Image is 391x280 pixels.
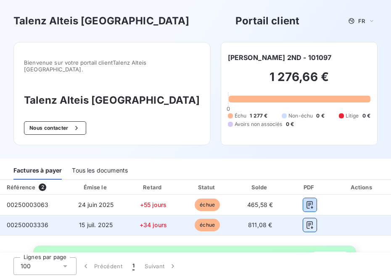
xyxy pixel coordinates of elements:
[13,13,190,29] h3: Talenz Alteis [GEOGRAPHIC_DATA]
[24,121,86,135] button: Nous contacter
[316,112,324,120] span: 0 €
[335,183,389,191] div: Actions
[140,257,182,275] button: Suivant
[235,13,299,29] h3: Portail client
[182,183,232,191] div: Statut
[228,69,370,93] h2: 1 276,66 €
[346,112,359,120] span: Litige
[77,257,127,275] button: Précédent
[140,201,166,208] span: +55 jours
[24,93,200,108] h3: Talenz Alteis [GEOGRAPHIC_DATA]
[68,183,124,191] div: Émise le
[362,112,370,120] span: 0 €
[72,162,128,180] div: Tous les documents
[235,112,247,120] span: Échu
[21,262,31,270] span: 100
[235,120,283,128] span: Avoirs non associés
[247,201,273,208] span: 465,58 €
[78,201,114,208] span: 24 juin 2025
[140,221,167,228] span: +34 jours
[236,183,285,191] div: Solde
[127,183,179,191] div: Retard
[288,183,332,191] div: PDF
[7,201,49,208] span: 00250003063
[7,221,49,228] span: 00250003336
[79,221,113,228] span: 15 juil. 2025
[195,199,220,211] span: échue
[24,59,200,73] span: Bienvenue sur votre portail client Talenz Alteis [GEOGRAPHIC_DATA] .
[7,184,35,191] div: Référence
[13,162,62,180] div: Factures à payer
[227,105,230,112] span: 0
[358,18,365,24] span: FR
[228,52,332,63] h6: [PERSON_NAME] 2ND - 101097
[132,262,135,270] span: 1
[195,219,220,231] span: échue
[288,112,313,120] span: Non-échu
[127,257,140,275] button: 1
[39,183,46,191] span: 2
[248,221,272,228] span: 811,08 €
[250,112,267,120] span: 1 277 €
[286,120,294,128] span: 0 €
